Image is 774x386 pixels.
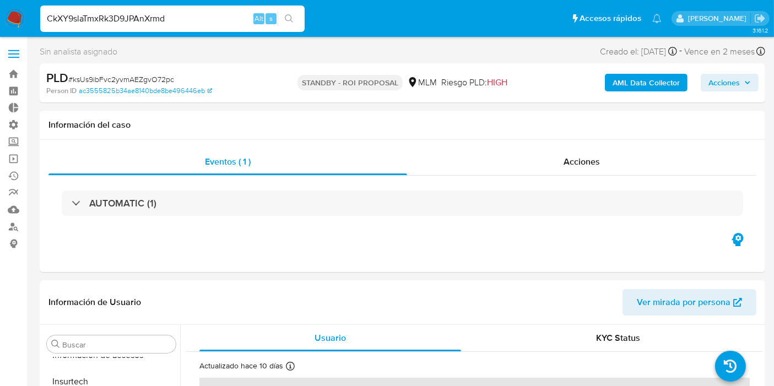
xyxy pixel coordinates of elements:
span: Acciones [564,155,600,168]
span: - [679,44,682,59]
span: Eventos ( 1 ) [205,155,251,168]
p: STANDBY - ROI PROPOSAL [297,75,403,90]
span: s [269,13,273,24]
input: Buscar [62,340,171,350]
span: Riesgo PLD: [441,77,507,89]
div: AUTOMATIC (1) [62,191,743,216]
span: Accesos rápidos [580,13,641,24]
span: KYC Status [597,331,641,344]
button: Ver mirada por persona [623,289,756,316]
span: Vence en 2 meses [684,46,755,58]
span: Alt [255,13,263,24]
b: PLD [46,69,68,86]
a: Notificaciones [652,14,662,23]
button: Buscar [51,340,60,349]
span: HIGH [487,76,507,89]
a: Salir [754,13,766,24]
span: Ver mirada por persona [637,289,730,316]
h3: AUTOMATIC (1) [89,197,156,209]
h1: Información del caso [48,119,756,131]
p: Actualizado hace 10 días [199,361,283,371]
div: Creado el: [DATE] [600,44,677,59]
button: search-icon [278,11,300,26]
div: MLM [407,77,437,89]
p: carlos.obholz@mercadolibre.com [688,13,750,24]
a: ac3555825b34ae8140bde8be496446eb [79,86,212,96]
span: Sin analista asignado [40,46,117,58]
b: AML Data Collector [613,74,680,91]
h1: Información de Usuario [48,297,141,308]
button: Acciones [701,74,759,91]
span: # ksUs9ibFvc2yvmAEZgvO72pc [68,74,174,85]
button: AML Data Collector [605,74,688,91]
span: Acciones [708,74,740,91]
input: Buscar usuario o caso... [40,12,305,26]
b: Person ID [46,86,77,96]
span: Usuario [315,331,346,344]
